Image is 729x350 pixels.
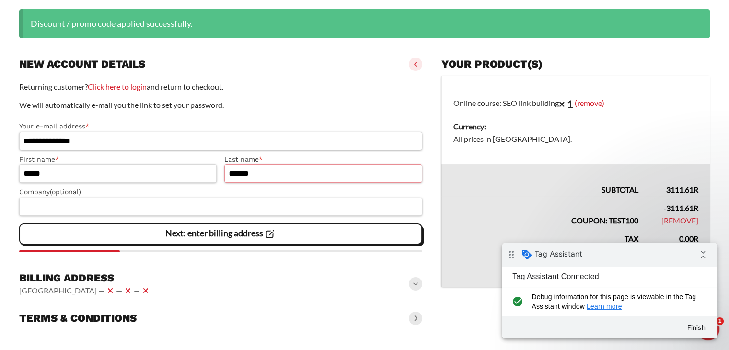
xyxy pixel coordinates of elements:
[19,154,217,165] label: First name
[666,203,698,212] span: 3111.61
[88,82,147,91] a: Click here to login
[19,187,422,198] label: Company
[575,98,604,107] a: (remove)
[19,99,422,111] p: We will automatically e-mail you the link to set your password.
[19,285,151,296] vaadin-horizontal-layout: [GEOGRAPHIC_DATA] — — —
[453,120,698,133] dt: Currency:
[22,29,37,44] img: Profile image for Fin
[19,58,145,71] h3: New account details
[192,2,211,22] i: Collapse debug badge
[19,121,422,132] label: Your e-mail address
[19,312,137,325] h3: Terms & conditions
[453,133,698,145] dd: All prices in [GEOGRAPHIC_DATA].
[85,60,120,68] a: Learn more
[716,317,724,325] span: 1
[441,164,650,196] th: Subtotal
[19,9,710,38] div: Discount / promo code applied successfully.
[42,27,165,37] p: Rate your conversation
[33,6,81,16] span: Tag Assistant
[694,185,698,194] span: R
[441,227,650,245] th: Tax
[441,196,650,227] th: Coupon: test100
[19,271,151,285] h3: Billing address
[694,234,698,243] span: R
[177,76,212,93] button: Finish
[694,203,698,212] span: R
[8,49,23,69] i: check_circle
[14,20,177,52] div: message notification from Fin, 4d ago. Rate your conversation
[679,234,698,243] bdi: 0.00
[50,188,81,196] span: (optional)
[661,216,698,225] a: Remove test100 coupon
[441,76,710,164] td: Online course: SEO link building
[19,81,422,93] p: Returning customer? and return to checkout.
[224,154,422,165] label: Last name
[559,97,573,110] strong: × 1
[42,37,165,46] p: Message from Fin, sent 4d ago
[650,196,710,227] td: -
[666,185,698,194] bdi: 3111.61
[30,49,200,69] span: Debug information for this page is viewable in the Tag Assistant window
[441,245,650,287] th: Total
[19,223,422,245] vaadin-button: Next: enter billing address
